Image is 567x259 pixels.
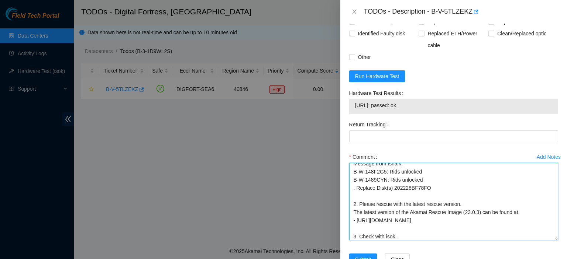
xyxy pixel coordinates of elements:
span: Run Hardware Test [355,72,399,80]
span: Replaced ETH/Power cable [425,28,488,51]
span: Identified Faulty disk [355,28,408,39]
span: close [351,9,357,15]
input: Return Tracking [349,130,558,142]
span: [URL]: passed: ok [355,101,552,109]
button: Run Hardware Test [349,70,405,82]
label: Hardware Test Results [349,87,406,99]
label: Comment [349,151,380,163]
span: Clean/Replaced optic [494,28,549,39]
span: Other [355,51,374,63]
button: Close [349,8,360,15]
div: TODOs - Description - B-V-5TLZEKZ [364,6,558,18]
div: Add Notes [537,154,561,160]
label: Return Tracking [349,119,391,130]
button: Add Notes [536,151,561,163]
textarea: Comment [349,163,558,240]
